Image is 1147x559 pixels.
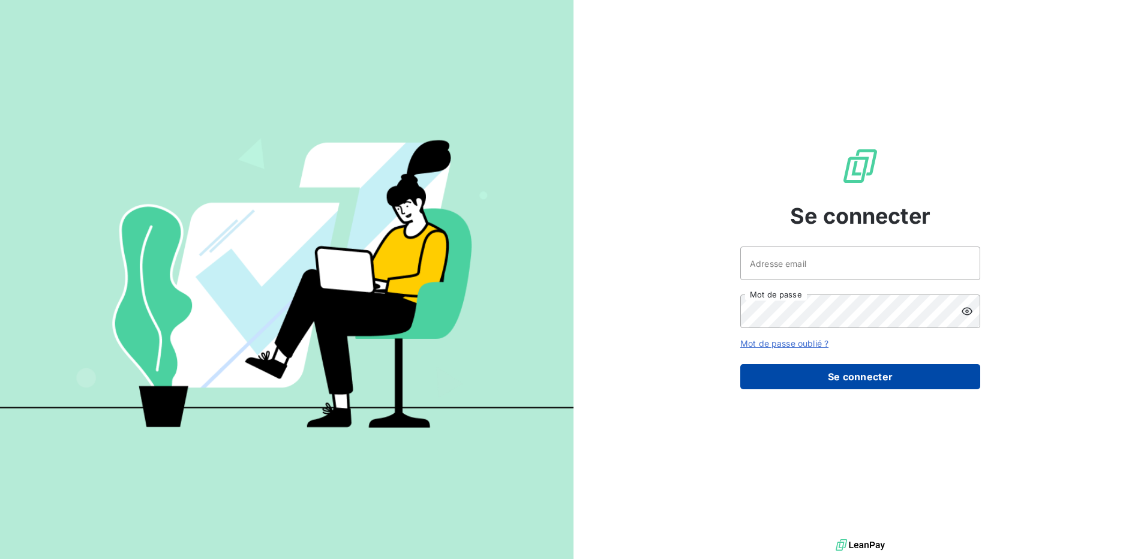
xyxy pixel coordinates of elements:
[740,364,980,389] button: Se connecter
[740,338,828,348] a: Mot de passe oublié ?
[836,536,885,554] img: logo
[841,147,879,185] img: Logo LeanPay
[790,200,930,232] span: Se connecter
[740,247,980,280] input: placeholder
